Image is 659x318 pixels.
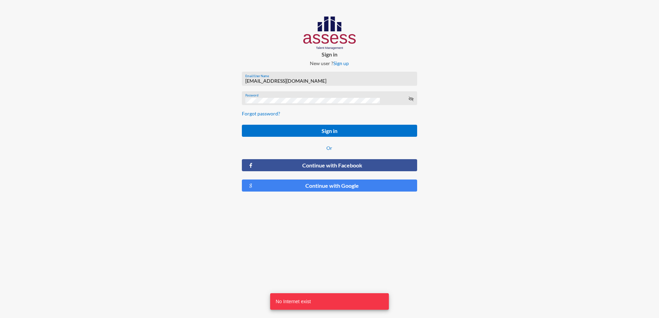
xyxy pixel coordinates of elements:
span: No Internet exist [276,298,311,305]
input: Email/User Name [245,78,414,84]
button: Sign in [242,125,417,137]
a: Sign up [333,60,349,66]
p: New user ? [236,60,423,66]
p: Or [242,145,417,151]
button: Continue with Google [242,179,417,192]
a: Forgot password? [242,111,280,116]
img: AssessLogoo.svg [303,17,356,50]
p: Sign in [236,51,423,58]
button: Continue with Facebook [242,159,417,171]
